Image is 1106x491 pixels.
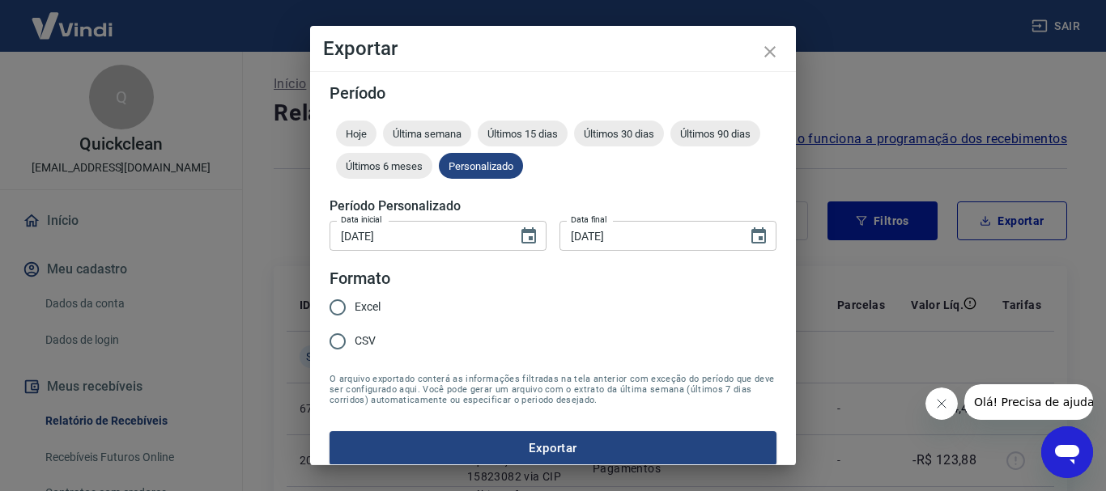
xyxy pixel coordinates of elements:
[383,128,471,140] span: Última semana
[355,332,376,349] span: CSV
[574,128,664,140] span: Últimos 30 dias
[330,198,776,214] h5: Período Personalizado
[670,121,760,146] div: Últimos 90 dias
[336,121,376,146] div: Hoje
[571,214,607,226] label: Data final
[336,160,432,172] span: Últimos 6 meses
[330,267,390,290] legend: Formato
[559,221,736,251] input: DD/MM/YYYY
[330,431,776,465] button: Exportar
[355,298,381,315] span: Excel
[751,32,789,71] button: close
[439,153,523,179] div: Personalizado
[330,374,776,405] span: O arquivo exportado conterá as informações filtradas na tela anterior com exceção do período que ...
[323,39,783,58] h4: Exportar
[478,128,568,140] span: Últimos 15 dias
[341,214,382,226] label: Data inicial
[336,128,376,140] span: Hoje
[10,11,136,24] span: Olá! Precisa de ajuda?
[925,387,958,420] iframe: Close message
[336,153,432,179] div: Últimos 6 meses
[964,384,1093,420] iframe: Message from company
[513,220,545,252] button: Choose date, selected date is 8 de ago de 2025
[574,121,664,146] div: Últimos 30 dias
[383,121,471,146] div: Última semana
[330,85,776,101] h5: Período
[1041,426,1093,478] iframe: Button to launch messaging window
[330,221,506,251] input: DD/MM/YYYY
[670,128,760,140] span: Últimos 90 dias
[439,160,523,172] span: Personalizado
[478,121,568,146] div: Últimos 15 dias
[742,220,775,252] button: Choose date, selected date is 15 de ago de 2025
